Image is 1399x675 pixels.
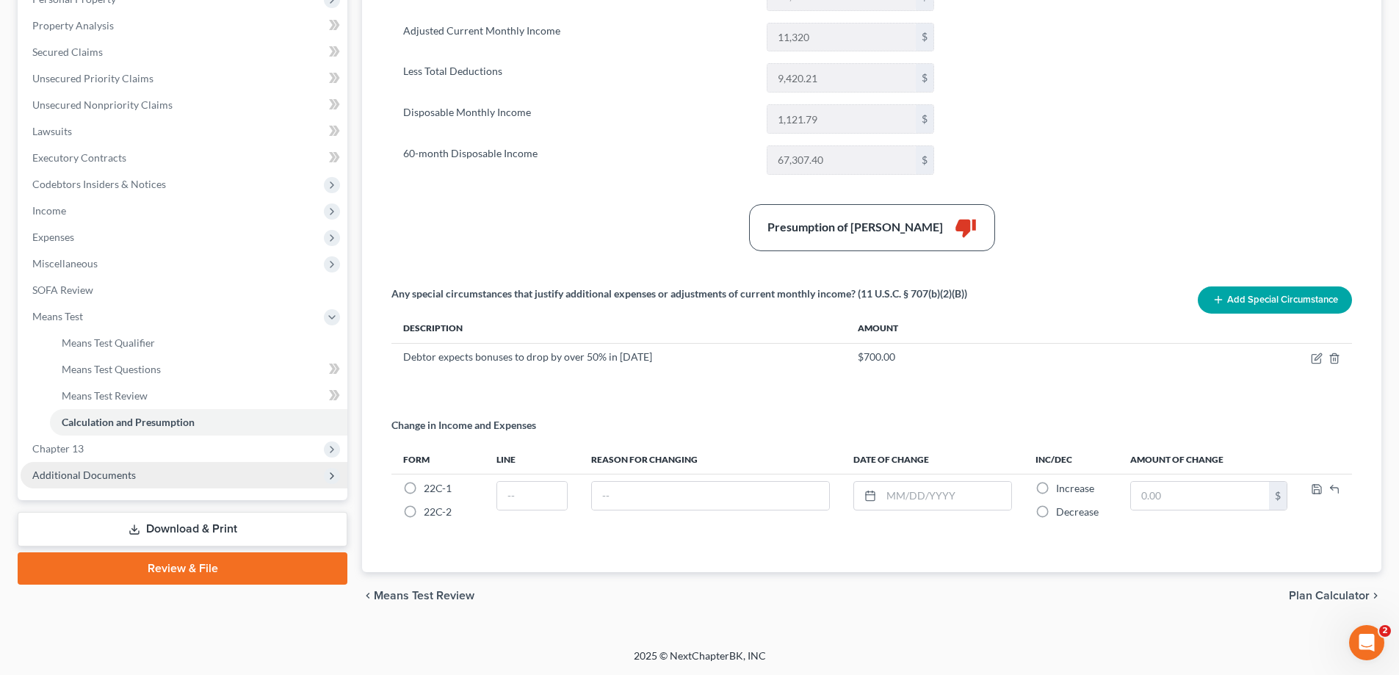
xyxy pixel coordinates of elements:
span: Means Test Review [374,590,474,602]
div: $700.00 [858,350,1287,364]
label: Less Total Deductions [396,63,759,93]
th: Form [391,444,485,474]
div: Presumption of [PERSON_NAME] [767,219,943,236]
input: 0.00 [1131,482,1269,510]
span: Codebtors Insiders & Notices [32,178,166,190]
button: Plan Calculator chevron_right [1289,590,1381,602]
div: Any special circumstances that justify additional expenses or adjustments of current monthly inco... [391,286,967,301]
a: Means Test Questions [50,356,347,383]
input: 0.00 [767,24,916,51]
a: Means Test Qualifier [50,330,347,356]
span: Lawsuits [32,125,72,137]
span: Calculation and Presumption [62,416,195,428]
i: chevron_left [362,590,374,602]
input: -- [497,482,567,510]
div: $ [916,105,933,133]
span: Means Test Review [62,389,148,402]
th: Inc/Dec [1024,444,1118,474]
span: Chapter 13 [32,442,84,455]
th: Description [391,314,846,343]
a: Unsecured Priority Claims [21,65,347,92]
th: Date of Change [842,444,1024,474]
iframe: Intercom live chat [1349,625,1384,660]
span: Decrease [1056,505,1099,518]
span: Unsecured Nonpriority Claims [32,98,173,111]
span: Means Test Questions [62,363,161,375]
a: Download & Print [18,512,347,546]
button: chevron_left Means Test Review [362,590,474,602]
input: 0.00 [767,146,916,174]
div: $ [916,64,933,92]
th: Reason for Changing [579,444,842,474]
span: Executory Contracts [32,151,126,164]
i: thumb_down [955,217,977,239]
label: Adjusted Current Monthly Income [396,23,759,52]
a: Secured Claims [21,39,347,65]
div: 2025 © NextChapterBK, INC [281,649,1118,675]
span: SOFA Review [32,284,93,296]
a: Calculation and Presumption [50,409,347,436]
a: Lawsuits [21,118,347,145]
span: 22C-1 [424,482,452,494]
input: 0.00 [767,105,916,133]
a: Property Analysis [21,12,347,39]
span: Additional Documents [32,469,136,481]
a: Unsecured Nonpriority Claims [21,92,347,118]
a: Means Test Review [50,383,347,409]
span: Property Analysis [32,19,114,32]
div: $ [916,24,933,51]
th: Amount of Change [1118,444,1299,474]
label: Disposable Monthly Income [396,104,759,134]
span: Plan Calculator [1289,590,1370,602]
div: $ [916,146,933,174]
div: Debtor expects bonuses to drop by over 50% in [DATE] [403,350,834,364]
span: 2 [1379,625,1391,637]
span: 22C-2 [424,505,452,518]
input: -- [592,482,829,510]
i: chevron_right [1370,590,1381,602]
a: Review & File [18,552,347,585]
span: Means Test [32,310,83,322]
button: Add Special Circumstance [1198,286,1352,314]
p: Change in Income and Expenses [391,418,536,433]
input: MM/DD/YYYY [881,482,1011,510]
th: Line [485,444,579,474]
span: Expenses [32,231,74,243]
span: Secured Claims [32,46,103,58]
span: Means Test Qualifier [62,336,155,349]
th: Amount [846,314,1299,343]
div: $ [1269,482,1287,510]
span: Increase [1056,482,1094,494]
label: 60-month Disposable Income [396,145,759,175]
span: Miscellaneous [32,257,98,270]
span: Unsecured Priority Claims [32,72,153,84]
a: SOFA Review [21,277,347,303]
a: Executory Contracts [21,145,347,171]
span: Income [32,204,66,217]
input: 0.00 [767,64,916,92]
